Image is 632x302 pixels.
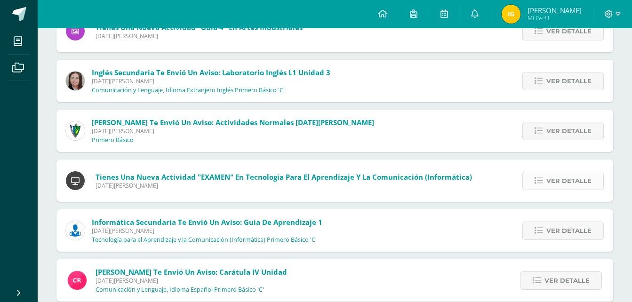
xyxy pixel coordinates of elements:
[96,277,287,285] span: [DATE][PERSON_NAME]
[92,127,374,135] span: [DATE][PERSON_NAME]
[546,72,592,90] span: Ver detalle
[546,172,592,190] span: Ver detalle
[528,6,582,15] span: [PERSON_NAME]
[92,77,330,85] span: [DATE][PERSON_NAME]
[66,121,85,140] img: 9f174a157161b4ddbe12118a61fed988.png
[502,5,520,24] img: a6389c7842fc3453018a3d020a319d21.png
[92,118,374,127] span: [PERSON_NAME] te envió un aviso: Actividades Normales [DATE][PERSON_NAME]
[68,271,87,290] img: ab28fb4d7ed199cf7a34bbef56a79c5b.png
[92,136,134,144] p: Primero Básico
[96,182,472,190] span: [DATE][PERSON_NAME]
[92,68,330,77] span: Inglés Secundaria te envió un aviso: Laboratorio Inglés L1 Unidad 3
[96,172,472,182] span: Tienes una nueva actividad "EXAMEN" En Tecnología para el Aprendizaje y la Comunicación (Informát...
[96,286,264,294] p: Comunicación y Lenguaje, Idioma Español Primero Básico 'C'
[546,23,592,40] span: Ver detalle
[528,14,582,22] span: Mi Perfil
[544,272,590,289] span: Ver detalle
[66,221,85,240] img: 6ed6846fa57649245178fca9fc9a58dd.png
[96,267,287,277] span: [PERSON_NAME] te envió un aviso: Carátula IV unidad
[66,72,85,90] img: 8af0450cf43d44e38c4a1497329761f3.png
[546,122,592,140] span: Ver detalle
[92,236,317,244] p: Tecnología para el Aprendizaje y la Comunicación (Informática) Primero Básico 'C'
[92,217,322,227] span: Informática Secundaria te envió un aviso: Guìa de Aprendizaje 1
[92,227,322,235] span: [DATE][PERSON_NAME]
[92,87,285,94] p: Comunicación y Lenguaje, Idioma Extranjero Inglés Primero Básico 'C'
[546,222,592,239] span: Ver detalle
[96,32,303,40] span: [DATE][PERSON_NAME]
